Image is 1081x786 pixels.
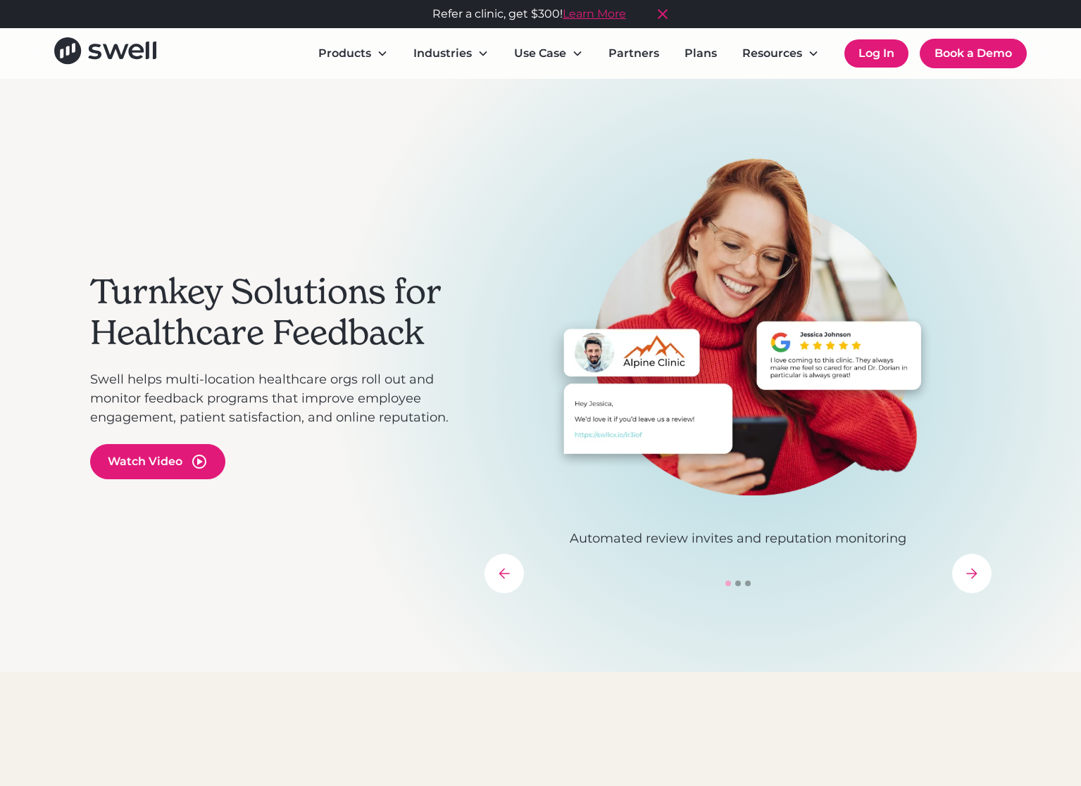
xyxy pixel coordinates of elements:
[952,554,992,593] div: next slide
[90,444,225,479] a: open lightbox
[90,370,470,427] p: Swell helps multi-location healthcare orgs roll out and monitor feedback programs that improve em...
[413,45,472,62] div: Industries
[735,581,741,586] div: Show slide 2 of 3
[307,39,399,68] div: Products
[745,581,751,586] div: Show slide 3 of 3
[485,158,992,548] div: 1 of 3
[485,529,992,548] p: Automated review invites and reputation monitoring
[90,272,470,353] h2: Turnkey Solutions for Healthcare Feedback
[485,554,524,593] div: previous slide
[485,158,992,593] div: carousel
[920,39,1027,68] a: Book a Demo
[432,6,626,23] div: Refer a clinic, get $300!
[503,39,594,68] div: Use Case
[54,37,156,69] a: home
[731,39,830,68] div: Resources
[844,39,908,68] a: Log In
[673,39,728,68] a: Plans
[597,39,670,68] a: Partners
[563,6,626,23] a: Learn More
[742,45,802,62] div: Resources
[402,39,500,68] div: Industries
[1011,718,1081,786] iframe: Chat Widget
[725,581,731,586] div: Show slide 1 of 3
[514,45,566,62] div: Use Case
[318,45,371,62] div: Products
[108,453,182,470] div: Watch Video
